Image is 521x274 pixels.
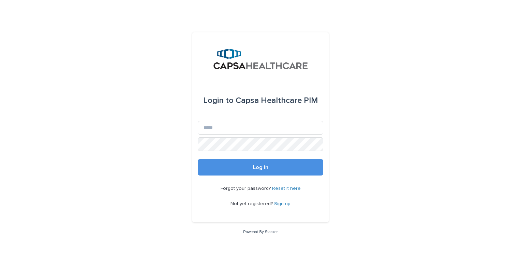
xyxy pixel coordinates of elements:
[230,201,274,206] span: Not yet registered?
[198,159,323,176] button: Log in
[203,96,234,105] span: Login to
[272,186,301,191] a: Reset it here
[274,201,291,206] a: Sign up
[213,49,308,69] img: B5p4sRfuTuC72oLToeu7
[203,91,318,110] div: Capsa Healthcare PIM
[221,186,272,191] span: Forgot your password?
[253,165,268,170] span: Log in
[243,230,278,234] a: Powered By Stacker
